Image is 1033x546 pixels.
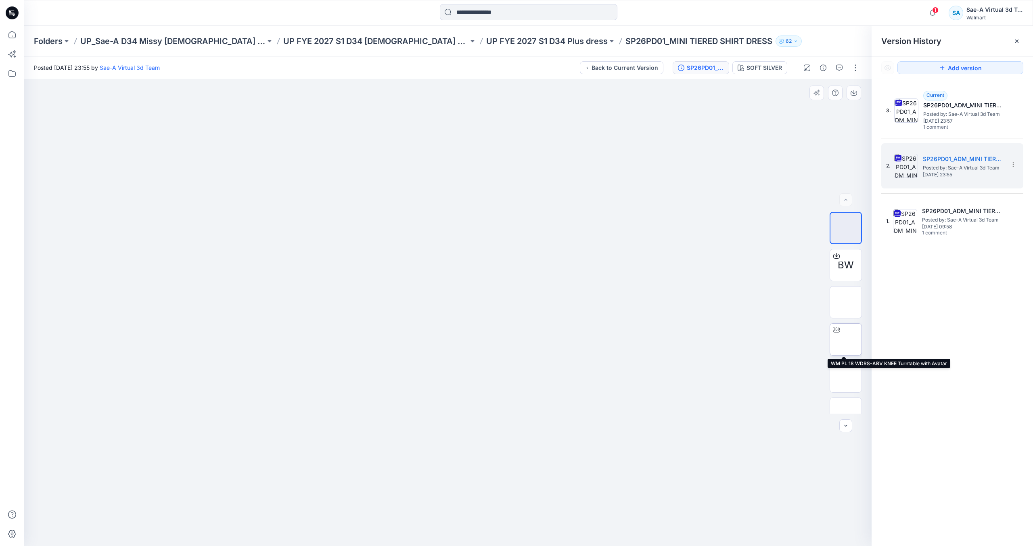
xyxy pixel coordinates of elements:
span: 3. [886,107,891,114]
img: SP26PD01_ADM_MINI TIERED SHIRT DRESS SAEA 041525 [894,154,918,178]
a: UP FYE 2027 S1 D34 Plus dress [486,36,608,47]
span: Current [926,92,944,98]
span: 1 [932,7,939,13]
img: WM PL 18W DRS-ABV KNEE Colorway wo Avatar [830,287,862,318]
div: SP26PD01_ADM_MINI TIERED SHIRT DRESS SAEA 041525 [687,63,724,72]
img: WM PL 18 WDRS-ABV KNEE Turntable with Avatar [830,324,862,355]
h5: SP26PD01_ADM_MINI TIERED SHIRT DRESS SAEA 041525 [923,100,1004,110]
img: WM PL 18W DRS-ABV KNEE Back wo Avatar [830,398,862,429]
div: SOFT SILVER [747,63,782,72]
p: 62 [786,37,792,46]
span: 2. [886,162,891,169]
button: Details [817,61,830,74]
a: Folders [34,36,63,47]
img: SP26PD01_ADM_MINI TIERED SHIRT DRESS SAEA 041525 [894,98,918,123]
button: SOFT SILVER [732,61,787,74]
button: SP26PD01_ADM_MINI TIERED SHIRT DRESS SAEA 041525 [673,61,729,74]
button: Show Hidden Versions [881,61,894,74]
span: [DATE] 23:55 [923,172,1004,178]
span: BW [838,258,854,272]
button: Add version [897,61,1023,74]
span: Posted by: Sae-A Virtual 3d Team [923,164,1004,172]
span: 1. [886,218,890,225]
a: Sae-A Virtual 3d Team [100,64,160,71]
span: 1 comment [923,124,980,131]
span: Posted by: Sae-A Virtual 3d Team [922,216,1003,224]
span: Posted [DATE] 23:55 by [34,63,160,72]
span: Posted by: Sae-A Virtual 3d Team [923,110,1004,118]
button: Back to Current Version [580,61,663,74]
h5: SP26PD01_ADM_MINI TIERED SHIRT DRESS SAEA 041525 [922,206,1003,216]
h5: SP26PD01_ADM_MINI TIERED SHIRT DRESS SAEA 041525 [923,154,1004,164]
div: SA [949,6,963,20]
img: WM PL 18W DRS-ABV KNEE Colorway wo Avatar [830,213,861,243]
div: Sae-A Virtual 3d Team [966,5,1023,15]
div: Walmart [966,15,1023,21]
p: SP26PD01_MINI TIERED SHIRT DRESS [625,36,772,47]
img: SP26PD01_ADM_MINI TIERED SHIRT DRESS SAEA 041525 [893,209,917,233]
img: WM PL 18W DRS-ABV KNEE Front wo Avatar [830,361,862,392]
span: Version History [881,36,941,46]
button: 62 [776,36,802,47]
span: [DATE] 09:58 [922,224,1003,230]
span: [DATE] 23:57 [923,118,1004,124]
a: UP_Sae-A D34 Missy [DEMOGRAPHIC_DATA] Dresses [80,36,266,47]
span: 1 comment [922,230,979,236]
a: UP FYE 2027 S1 D34 [DEMOGRAPHIC_DATA] Dresses [283,36,468,47]
button: Close [1014,38,1020,44]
